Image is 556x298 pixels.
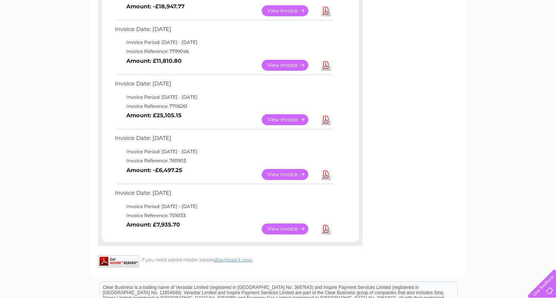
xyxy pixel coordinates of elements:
[321,114,331,125] a: Download
[506,32,524,38] a: Contact
[321,5,331,16] a: Download
[413,4,466,13] a: 0333 014 3131
[423,32,437,38] a: Water
[113,102,334,111] td: Invoice Reference: 7706261
[113,93,334,102] td: Invoice Period: [DATE] - [DATE]
[531,32,549,38] a: Log out
[321,223,331,234] a: Download
[100,4,457,37] div: Clear Business is a trading name of Verastar Limited (registered in [GEOGRAPHIC_DATA] No. 3667643...
[113,188,334,202] td: Invoice Date: [DATE]
[113,147,334,156] td: Invoice Period: [DATE] - [DATE]
[113,211,334,220] td: Invoice Reference: 7516133
[262,223,317,234] a: View
[262,114,317,125] a: View
[321,169,331,180] a: Download
[126,167,182,174] b: Amount: -£6,497.25
[113,133,334,147] td: Invoice Date: [DATE]
[113,156,334,165] td: Invoice Reference: 7611903
[463,32,486,38] a: Telecoms
[214,257,252,262] a: download it now
[113,79,334,93] td: Invoice Date: [DATE]
[126,57,182,64] b: Amount: £11,810.80
[490,32,501,38] a: Blog
[126,3,185,10] b: Amount: -£18,947.77
[262,169,317,180] a: View
[321,60,331,71] a: Download
[113,202,334,211] td: Invoice Period: [DATE] - [DATE]
[442,32,458,38] a: Energy
[98,255,363,262] div: If you need adobe reader please .
[126,221,180,228] b: Amount: £7,935.70
[19,20,58,43] img: logo.png
[262,5,317,16] a: View
[126,112,182,119] b: Amount: £25,105.15
[113,47,334,56] td: Invoice Reference: 7799046
[113,24,334,38] td: Invoice Date: [DATE]
[113,38,334,47] td: Invoice Period: [DATE] - [DATE]
[262,60,317,71] a: View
